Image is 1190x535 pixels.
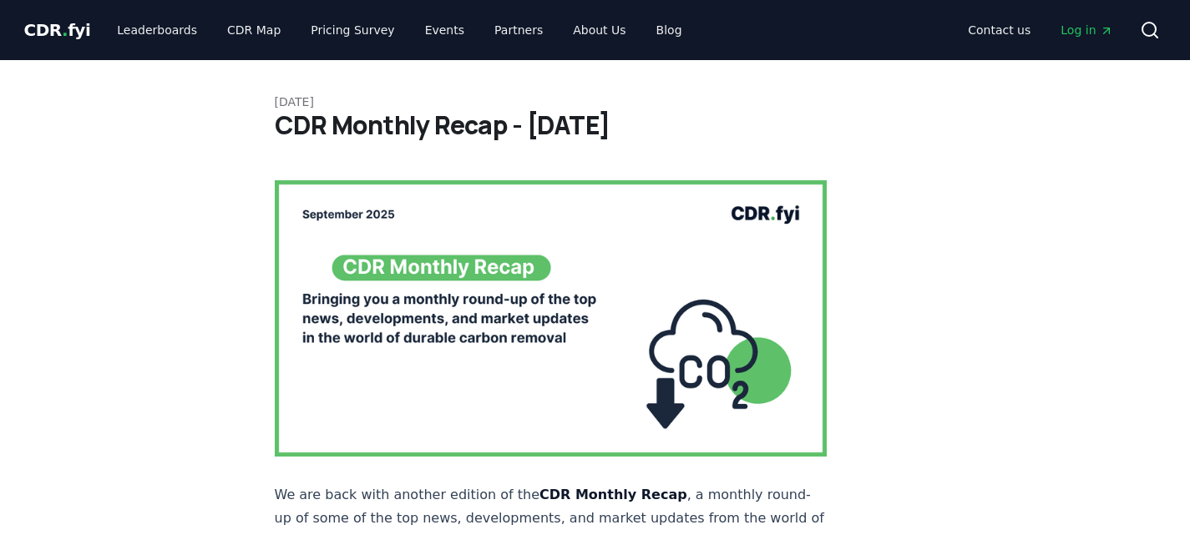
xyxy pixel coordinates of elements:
[643,15,696,45] a: Blog
[275,180,828,457] img: blog post image
[104,15,210,45] a: Leaderboards
[955,15,1126,45] nav: Main
[214,15,294,45] a: CDR Map
[560,15,639,45] a: About Us
[955,15,1044,45] a: Contact us
[539,487,687,502] strong: CDR Monthly Recap
[297,15,408,45] a: Pricing Survey
[24,18,91,42] a: CDR.fyi
[1047,15,1126,45] a: Log in
[481,15,556,45] a: Partners
[62,20,68,40] span: .
[24,20,91,40] span: CDR fyi
[275,110,916,140] h1: CDR Monthly Recap - [DATE]
[1061,22,1112,38] span: Log in
[104,15,695,45] nav: Main
[275,93,916,110] p: [DATE]
[412,15,478,45] a: Events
